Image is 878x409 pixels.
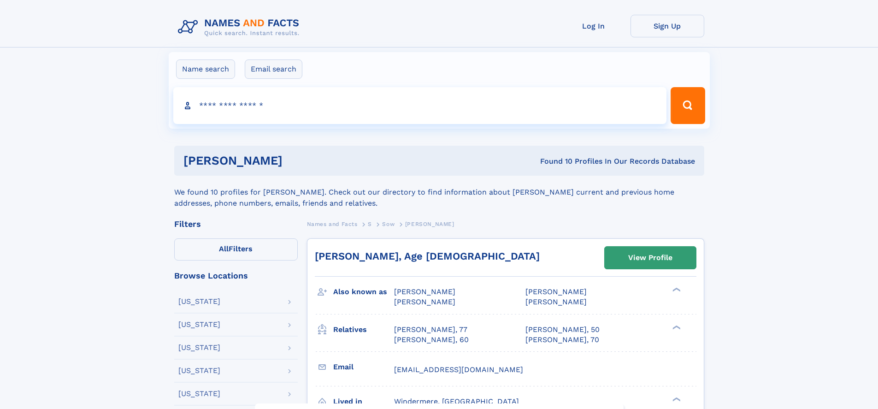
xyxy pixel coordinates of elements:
[557,15,631,37] a: Log In
[671,87,705,124] button: Search Button
[178,367,220,374] div: [US_STATE]
[176,59,235,79] label: Name search
[382,221,395,227] span: Sow
[219,244,229,253] span: All
[394,325,467,335] a: [PERSON_NAME], 77
[178,321,220,328] div: [US_STATE]
[174,176,704,209] div: We found 10 profiles for [PERSON_NAME]. Check out our directory to find information about [PERSON...
[670,324,681,330] div: ❯
[183,155,412,166] h1: [PERSON_NAME]
[670,287,681,293] div: ❯
[333,284,394,300] h3: Also known as
[394,297,455,306] span: [PERSON_NAME]
[394,287,455,296] span: [PERSON_NAME]
[333,359,394,375] h3: Email
[405,221,454,227] span: [PERSON_NAME]
[525,335,599,345] a: [PERSON_NAME], 70
[368,221,372,227] span: S
[525,287,587,296] span: [PERSON_NAME]
[382,218,395,230] a: Sow
[670,396,681,402] div: ❯
[631,15,704,37] a: Sign Up
[394,365,523,374] span: [EMAIL_ADDRESS][DOMAIN_NAME]
[628,247,672,268] div: View Profile
[605,247,696,269] a: View Profile
[333,322,394,338] h3: Relatives
[173,87,667,124] input: search input
[525,325,600,335] a: [PERSON_NAME], 50
[178,390,220,397] div: [US_STATE]
[411,156,695,166] div: Found 10 Profiles In Our Records Database
[174,238,298,261] label: Filters
[174,272,298,280] div: Browse Locations
[178,344,220,351] div: [US_STATE]
[394,335,469,345] a: [PERSON_NAME], 60
[245,59,302,79] label: Email search
[394,397,519,406] span: Windermere, [GEOGRAPHIC_DATA]
[315,250,540,262] a: [PERSON_NAME], Age [DEMOGRAPHIC_DATA]
[307,218,358,230] a: Names and Facts
[368,218,372,230] a: S
[525,297,587,306] span: [PERSON_NAME]
[174,15,307,40] img: Logo Names and Facts
[178,298,220,305] div: [US_STATE]
[174,220,298,228] div: Filters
